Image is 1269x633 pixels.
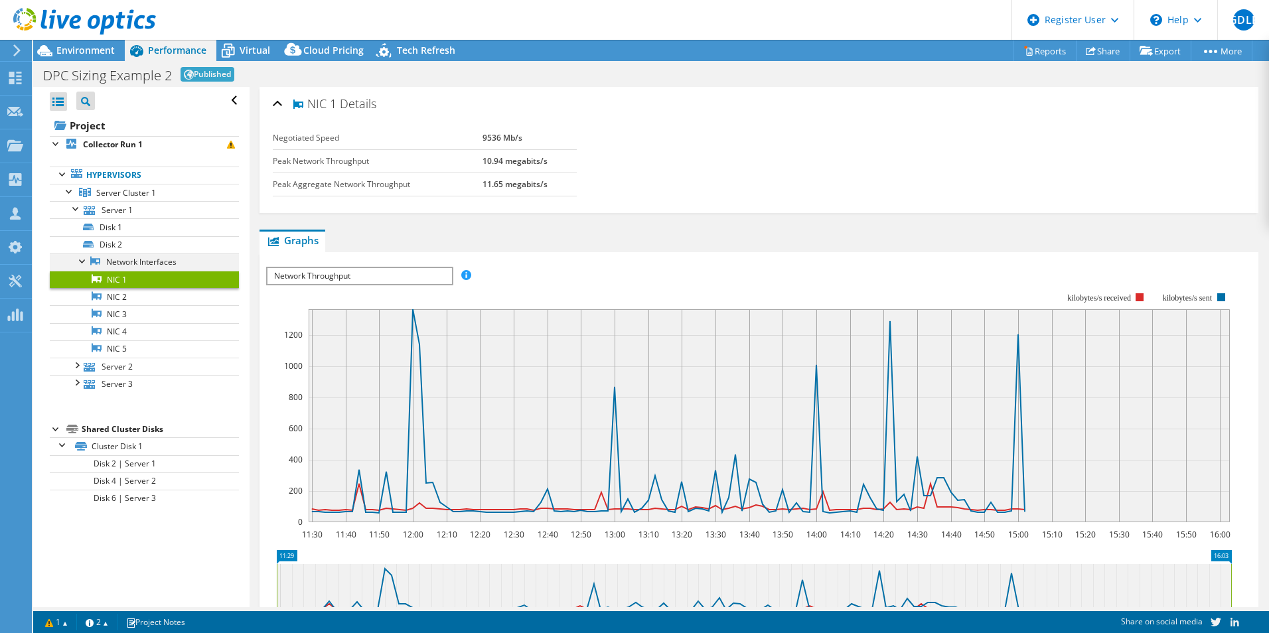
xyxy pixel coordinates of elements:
[402,529,423,540] text: 12:00
[1041,529,1062,540] text: 15:10
[1175,529,1196,540] text: 15:50
[50,201,239,218] a: Server 1
[289,423,303,434] text: 600
[50,136,239,153] a: Collector Run 1
[50,271,239,288] a: NIC 1
[96,187,156,198] span: Server Cluster 1
[303,44,364,56] span: Cloud Pricing
[503,529,524,540] text: 12:30
[50,323,239,340] a: NIC 4
[50,305,239,322] a: NIC 3
[1163,293,1213,303] text: kilobytes/s sent
[50,490,239,507] a: Disk 6 | Server 3
[1108,529,1129,540] text: 15:30
[570,529,591,540] text: 12:50
[340,96,376,111] span: Details
[483,132,522,143] b: 9536 Mb/s
[76,614,117,630] a: 2
[1008,529,1028,540] text: 15:00
[705,529,725,540] text: 13:30
[117,614,194,630] a: Project Notes
[36,614,77,630] a: 1
[335,529,356,540] text: 11:40
[873,529,893,540] text: 14:20
[181,67,234,82] span: Published
[148,44,206,56] span: Performance
[289,391,303,403] text: 800
[1075,529,1095,540] text: 15:20
[974,529,994,540] text: 14:50
[83,139,143,150] b: Collector Run 1
[1150,14,1162,26] svg: \n
[289,485,303,496] text: 200
[907,529,927,540] text: 14:30
[368,529,389,540] text: 11:50
[397,44,455,56] span: Tech Refresh
[469,529,490,540] text: 12:20
[50,340,239,358] a: NIC 5
[1191,40,1252,61] a: More
[671,529,692,540] text: 13:20
[301,529,322,540] text: 11:30
[50,472,239,490] a: Disk 4 | Server 2
[284,329,303,340] text: 1200
[739,529,759,540] text: 13:40
[1121,616,1203,627] span: Share on social media
[1076,40,1130,61] a: Share
[273,178,483,191] label: Peak Aggregate Network Throughput
[50,184,239,201] a: Server Cluster 1
[56,44,115,56] span: Environment
[840,529,860,540] text: 14:10
[50,437,239,455] a: Cluster Disk 1
[50,115,239,136] a: Project
[50,288,239,305] a: NIC 2
[267,268,451,284] span: Network Throughput
[240,44,270,56] span: Virtual
[772,529,792,540] text: 13:50
[483,155,548,167] b: 10.94 megabits/s
[1013,40,1077,61] a: Reports
[806,529,826,540] text: 14:00
[290,96,336,111] span: NIC 1
[50,375,239,392] a: Server 3
[940,529,961,540] text: 14:40
[273,131,483,145] label: Negotiated Speed
[284,360,303,372] text: 1000
[1209,529,1230,540] text: 16:00
[537,529,558,540] text: 12:40
[298,516,303,527] text: 0
[50,218,239,236] a: Disk 1
[289,454,303,465] text: 400
[50,253,239,271] a: Network Interfaces
[638,529,658,540] text: 13:10
[1067,293,1131,303] text: kilobytes/s received
[483,178,548,190] b: 11.65 megabits/s
[266,234,319,247] span: Graphs
[50,358,239,375] a: Server 2
[604,529,625,540] text: 13:00
[43,69,172,82] h1: DPC Sizing Example 2
[82,421,239,437] div: Shared Cluster Disks
[273,155,483,168] label: Peak Network Throughput
[436,529,457,540] text: 12:10
[50,167,239,184] a: Hypervisors
[1142,529,1162,540] text: 15:40
[1130,40,1191,61] a: Export
[50,455,239,472] a: Disk 2 | Server 1
[50,236,239,253] a: Disk 2
[1233,9,1254,31] span: GDLF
